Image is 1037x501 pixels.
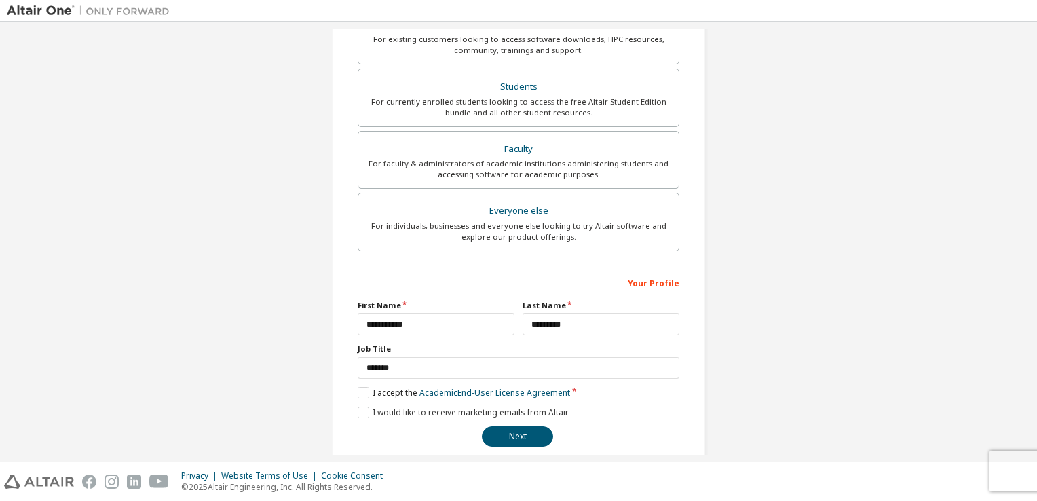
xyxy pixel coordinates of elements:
label: Last Name [523,300,679,311]
div: Your Profile [358,272,679,293]
div: Everyone else [366,202,671,221]
div: Cookie Consent [321,470,391,481]
a: Academic End-User License Agreement [419,387,570,398]
img: youtube.svg [149,475,169,489]
p: © 2025 Altair Engineering, Inc. All Rights Reserved. [181,481,391,493]
div: For faculty & administrators of academic institutions administering students and accessing softwa... [366,158,671,180]
img: altair_logo.svg [4,475,74,489]
div: For individuals, businesses and everyone else looking to try Altair software and explore our prod... [366,221,671,242]
div: Students [366,77,671,96]
img: Altair One [7,4,176,18]
img: linkedin.svg [127,475,141,489]
label: Job Title [358,344,679,354]
div: Website Terms of Use [221,470,321,481]
div: For existing customers looking to access software downloads, HPC resources, community, trainings ... [366,34,671,56]
img: facebook.svg [82,475,96,489]
img: instagram.svg [105,475,119,489]
div: Faculty [366,140,671,159]
div: Privacy [181,470,221,481]
button: Next [482,426,553,447]
label: I would like to receive marketing emails from Altair [358,407,569,418]
label: I accept the [358,387,570,398]
label: First Name [358,300,514,311]
div: For currently enrolled students looking to access the free Altair Student Edition bundle and all ... [366,96,671,118]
